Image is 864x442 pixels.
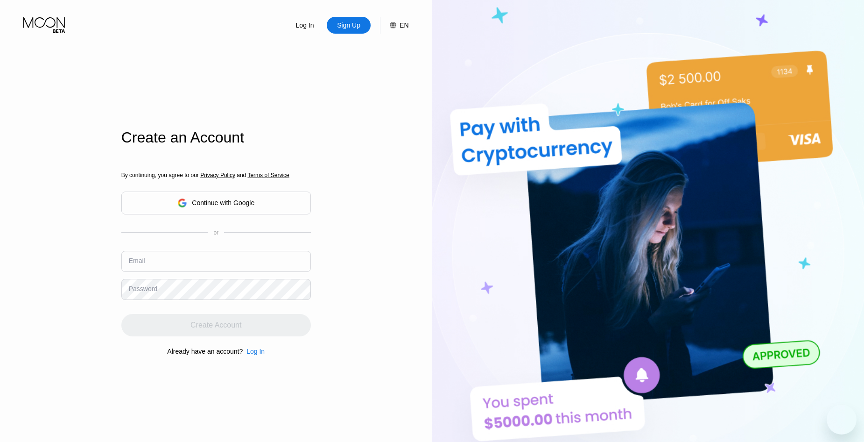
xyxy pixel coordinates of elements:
div: Sign Up [336,21,361,30]
div: EN [400,21,408,29]
span: Terms of Service [247,172,289,178]
div: Already have an account? [167,348,243,355]
div: Log In [295,21,315,30]
div: or [213,229,218,236]
div: EN [380,17,408,34]
div: Log In [243,348,265,355]
div: Log In [283,17,327,34]
div: By continuing, you agree to our [121,172,311,178]
div: Continue with Google [192,199,254,207]
span: and [235,172,248,178]
div: Sign Up [327,17,371,34]
div: Continue with Google [121,192,311,214]
div: Log In [246,348,265,355]
div: Email [129,257,145,264]
div: Password [129,285,157,292]
span: Privacy Policy [200,172,235,178]
iframe: Button to launch messaging window [827,405,857,435]
div: Create an Account [121,129,311,146]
